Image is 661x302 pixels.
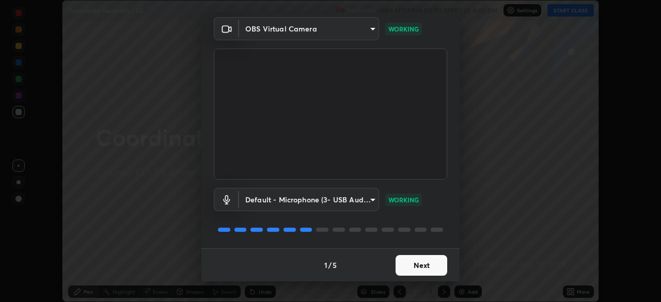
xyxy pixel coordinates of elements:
[333,260,337,271] h4: 5
[239,188,379,211] div: OBS Virtual Camera
[328,260,332,271] h4: /
[239,17,379,40] div: OBS Virtual Camera
[388,24,419,34] p: WORKING
[388,195,419,204] p: WORKING
[324,260,327,271] h4: 1
[396,255,447,276] button: Next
